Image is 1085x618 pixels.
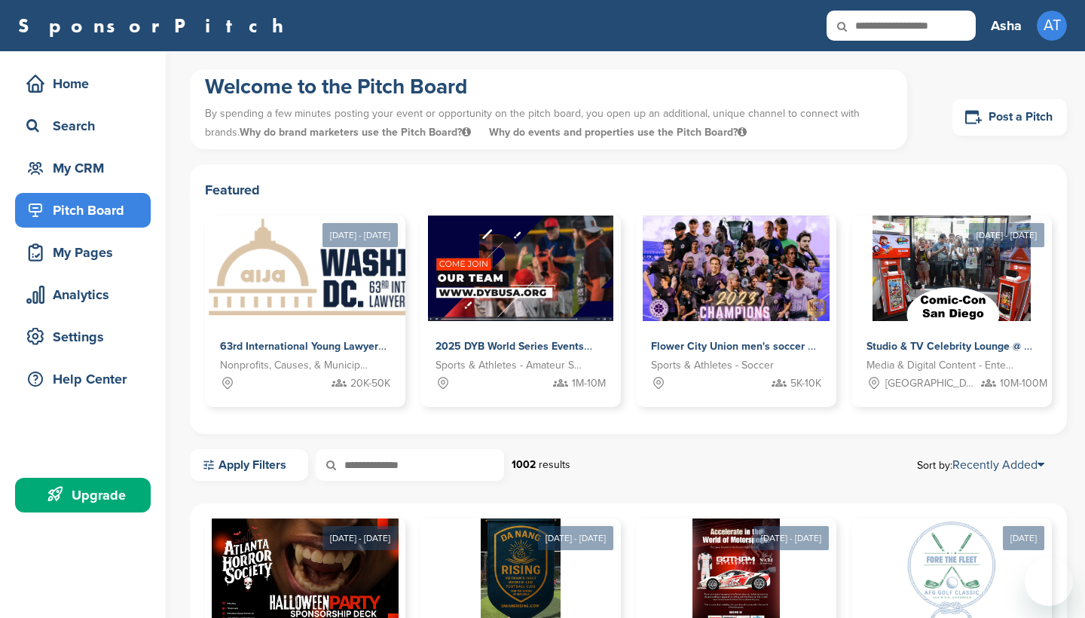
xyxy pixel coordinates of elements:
img: Sponsorpitch & [873,216,1031,321]
strong: 1002 [512,458,536,471]
div: Settings [23,323,151,350]
a: Upgrade [15,478,151,512]
a: Sponsorpitch & 2025 DYB World Series Events Sports & Athletes - Amateur Sports Leagues 1M-10M [420,216,621,407]
span: Media & Digital Content - Entertainment [866,357,1014,374]
div: [DATE] - [DATE] [753,526,829,550]
span: Flower City Union men's soccer & Flower City 1872 women's soccer [651,340,980,353]
span: 5K-10K [790,375,821,392]
a: Post a Pitch [952,99,1067,136]
span: Why do events and properties use the Pitch Board? [489,126,747,139]
div: Search [23,112,151,139]
div: Analytics [23,281,151,308]
div: Upgrade [23,482,151,509]
span: Sort by: [917,459,1044,471]
span: Why do brand marketers use the Pitch Board? [240,126,474,139]
span: 20K-50K [350,375,390,392]
span: [GEOGRAPHIC_DATA], [GEOGRAPHIC_DATA] [885,375,977,392]
div: Help Center [23,366,151,393]
a: Settings [15,320,151,354]
a: Help Center [15,362,151,396]
h3: Asha [991,15,1022,36]
iframe: Button to launch messaging window [1025,558,1073,606]
div: [DATE] - [DATE] [969,223,1044,247]
span: 63rd International Young Lawyers' Congress [220,340,435,353]
p: By spending a few minutes posting your event or opportunity on the pitch board, you open up an ad... [205,100,892,145]
img: Sponsorpitch & [205,216,504,321]
div: My CRM [23,154,151,182]
span: Sports & Athletes - Soccer [651,357,774,374]
a: Analytics [15,277,151,312]
a: Sponsorpitch & Flower City Union men's soccer & Flower City 1872 women's soccer Sports & Athletes... [636,216,836,407]
div: [DATE] - [DATE] [322,223,398,247]
div: [DATE] - [DATE] [322,526,398,550]
div: My Pages [23,239,151,266]
div: Pitch Board [23,197,151,224]
a: Pitch Board [15,193,151,228]
div: [DATE] [1003,526,1044,550]
span: 2025 DYB World Series Events [436,340,584,353]
a: [DATE] - [DATE] Sponsorpitch & 63rd International Young Lawyers' Congress Nonprofits, Causes, & M... [205,191,405,407]
div: Home [23,70,151,97]
span: Sports & Athletes - Amateur Sports Leagues [436,357,583,374]
img: Sponsorpitch & [643,216,830,321]
h2: Featured [205,179,1052,200]
a: Apply Filters [190,449,308,481]
a: My Pages [15,235,151,270]
div: [DATE] - [DATE] [538,526,613,550]
h1: Welcome to the Pitch Board [205,73,892,100]
a: Recently Added [952,457,1044,473]
span: AT [1037,11,1067,41]
span: 10M-100M [1000,375,1047,392]
img: Sponsorpitch & [428,216,614,321]
a: Asha [991,9,1022,42]
a: Home [15,66,151,101]
span: Nonprofits, Causes, & Municipalities - Professional Development [220,357,368,374]
span: 1M-10M [572,375,606,392]
a: My CRM [15,151,151,185]
span: results [539,458,570,471]
a: Search [15,109,151,143]
a: SponsorPitch [18,16,293,35]
a: [DATE] - [DATE] Sponsorpitch & Studio & TV Celebrity Lounge @ Comic-Con [GEOGRAPHIC_DATA]. Over 3... [851,191,1052,407]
